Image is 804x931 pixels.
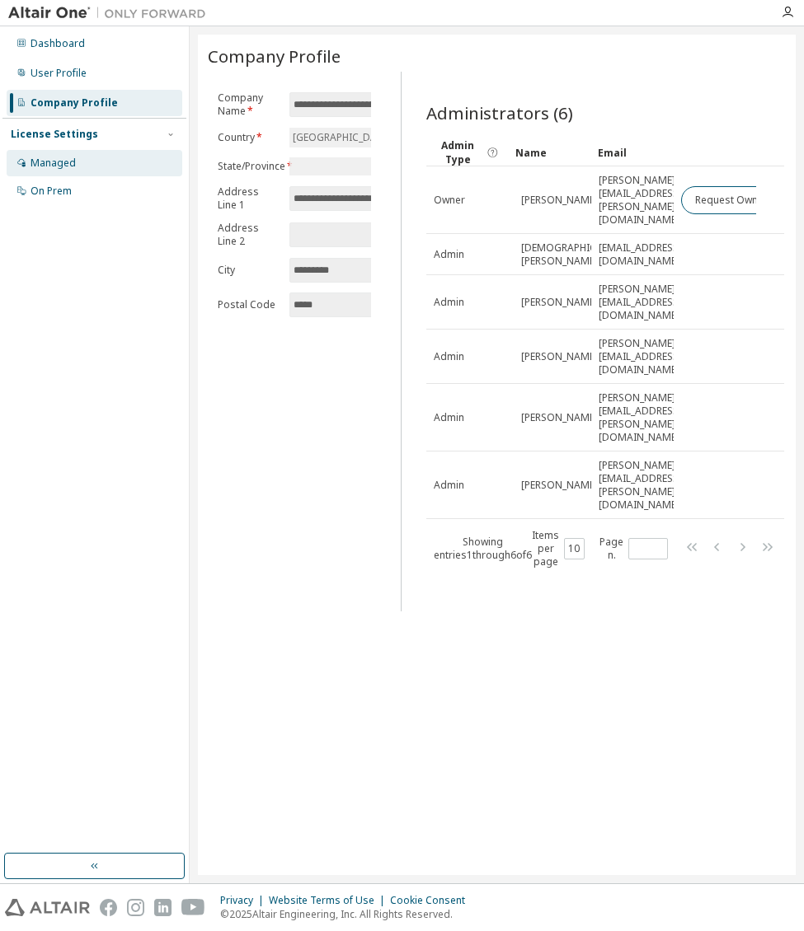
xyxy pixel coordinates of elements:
[100,899,117,916] img: facebook.svg
[599,283,682,322] span: [PERSON_NAME][EMAIL_ADDRESS][DOMAIN_NAME]
[11,128,98,141] div: License Settings
[434,479,464,492] span: Admin
[181,899,205,916] img: youtube.svg
[434,411,464,424] span: Admin
[31,67,87,80] div: User Profile
[426,101,573,124] span: Administrators (6)
[532,529,585,568] span: Items per page
[218,264,280,277] label: City
[568,542,581,555] button: 10
[5,899,90,916] img: altair_logo.svg
[31,96,118,110] div: Company Profile
[218,131,280,144] label: Country
[8,5,214,21] img: Altair One
[434,350,464,363] span: Admin
[599,337,682,377] span: [PERSON_NAME][EMAIL_ADDRESS][DOMAIN_NAME]
[599,391,682,444] span: [PERSON_NAME][EMAIL_ADDRESS][PERSON_NAME][DOMAIN_NAME]
[521,411,598,424] span: [PERSON_NAME]
[599,174,682,227] span: [PERSON_NAME][EMAIL_ADDRESS][PERSON_NAME][DOMAIN_NAME]
[433,138,482,166] span: Admin Type
[218,160,280,173] label: State/Province
[31,185,72,198] div: On Prem
[599,241,682,268] span: [EMAIL_ADDRESS][DOMAIN_NAME]
[290,129,394,147] div: [GEOGRAPHIC_DATA]
[220,894,269,907] div: Privacy
[208,44,341,68] span: Company Profile
[434,248,464,261] span: Admin
[31,157,76,170] div: Managed
[154,899,172,916] img: linkedin.svg
[515,139,585,166] div: Name
[599,536,668,562] span: Page n.
[218,222,280,248] label: Address Line 2
[521,350,598,363] span: [PERSON_NAME]
[31,37,85,50] div: Dashboard
[220,907,475,921] p: © 2025 Altair Engineering, Inc. All Rights Reserved.
[434,296,464,309] span: Admin
[599,459,682,512] span: [PERSON_NAME][EMAIL_ADDRESS][PERSON_NAME][DOMAIN_NAME]
[127,899,144,916] img: instagram.svg
[434,194,465,207] span: Owner
[434,535,532,562] span: Showing entries 1 through 6 of 6
[390,894,475,907] div: Cookie Consent
[289,128,397,147] div: [GEOGRAPHIC_DATA]
[269,894,390,907] div: Website Terms of Use
[521,194,598,207] span: [PERSON_NAME]
[521,479,598,492] span: [PERSON_NAME]
[521,241,629,268] span: [DEMOGRAPHIC_DATA][PERSON_NAME]
[521,296,598,309] span: [PERSON_NAME]
[218,91,280,118] label: Company Name
[598,139,667,166] div: Email
[218,298,280,311] label: Postal Code
[218,185,280,212] label: Address Line 1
